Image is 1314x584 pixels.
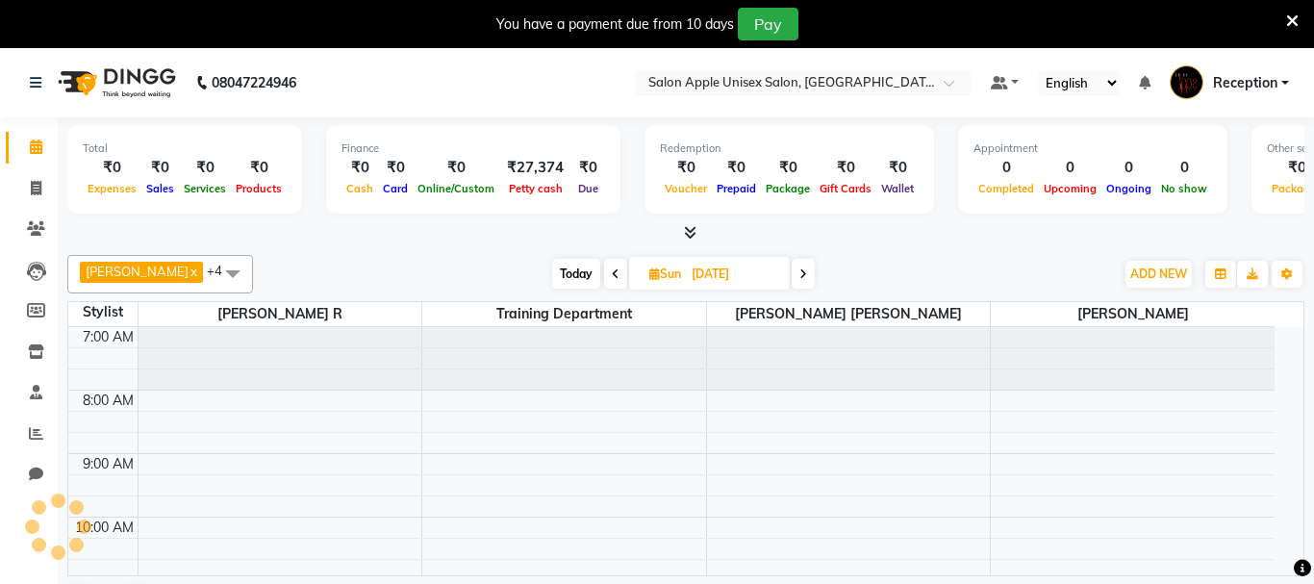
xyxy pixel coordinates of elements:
div: 0 [1101,157,1156,179]
span: [PERSON_NAME] [991,302,1275,326]
span: Due [573,182,603,195]
span: Online/Custom [413,182,499,195]
span: [PERSON_NAME] [86,264,189,279]
span: Petty cash [504,182,568,195]
span: Sun [644,267,686,281]
div: ₹0 [571,157,605,179]
b: 08047224946 [212,56,296,110]
a: x [189,264,197,279]
span: Wallet [876,182,919,195]
span: No show [1156,182,1212,195]
div: ₹0 [876,157,919,179]
span: Package [761,182,815,195]
span: ADD NEW [1130,267,1187,281]
div: ₹0 [660,157,712,179]
div: ₹0 [231,157,287,179]
span: [PERSON_NAME] [PERSON_NAME] [707,302,991,326]
span: Gift Cards [815,182,876,195]
div: ₹0 [413,157,499,179]
div: ₹0 [815,157,876,179]
div: 0 [1039,157,1101,179]
span: Products [231,182,287,195]
span: Today [552,259,600,289]
span: Reception [1213,73,1277,93]
div: ₹27,374 [499,157,571,179]
span: training department [422,302,706,326]
div: 7:00 AM [79,327,138,347]
input: 2025-08-31 [686,260,782,289]
span: Services [179,182,231,195]
div: ₹0 [712,157,761,179]
div: 10:00 AM [71,518,138,538]
span: Sales [141,182,179,195]
span: [PERSON_NAME] R [139,302,422,326]
img: Reception [1170,65,1203,99]
span: Voucher [660,182,712,195]
div: Appointment [973,140,1212,157]
div: ₹0 [378,157,413,179]
div: 8:00 AM [79,391,138,411]
div: ₹0 [179,157,231,179]
div: ₹0 [141,157,179,179]
span: +4 [207,263,237,278]
div: 9:00 AM [79,454,138,474]
div: Stylist [68,302,138,322]
span: Upcoming [1039,182,1101,195]
span: Completed [973,182,1039,195]
span: Expenses [83,182,141,195]
span: Card [378,182,413,195]
div: Finance [341,140,605,157]
div: ₹0 [341,157,378,179]
div: ₹0 [761,157,815,179]
span: Cash [341,182,378,195]
div: Redemption [660,140,919,157]
div: ₹0 [83,157,141,179]
div: 0 [1156,157,1212,179]
button: ADD NEW [1125,261,1192,288]
img: logo [49,56,181,110]
button: Pay [738,8,798,40]
span: Ongoing [1101,182,1156,195]
div: Total [83,140,287,157]
div: 0 [973,157,1039,179]
div: You have a payment due from 10 days [496,14,734,35]
span: Prepaid [712,182,761,195]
